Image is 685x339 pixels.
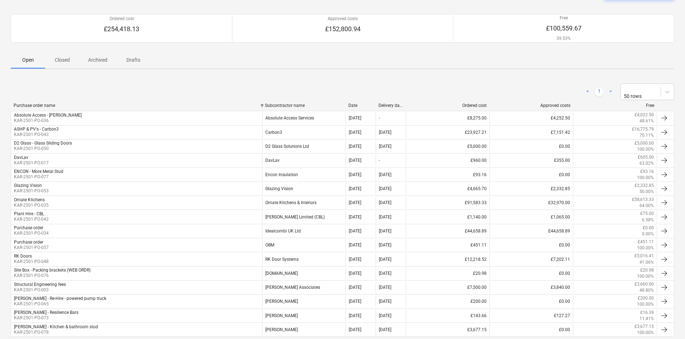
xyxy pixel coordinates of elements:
div: £3,840.00 [489,281,573,293]
div: [DATE] [379,327,391,332]
div: 50 rows [624,93,650,99]
div: Encon Insulation [262,169,346,181]
div: [DATE] [349,172,361,177]
div: [DATE] [349,130,361,135]
div: [DATE] [349,257,361,262]
p: £5,000.00 [635,140,654,146]
p: 100.00% [637,245,654,251]
p: KAR-2501-PO-076 [14,273,91,279]
div: [DATE] [379,130,391,135]
p: 100.00% [637,146,654,152]
p: £254,418.13 [104,25,139,33]
div: [PERSON_NAME] Limited (CBL) [262,211,346,223]
div: D2 Glass Solutions Ltd [262,140,346,152]
div: [PERSON_NAME] [262,295,346,307]
div: £7,151.42 [489,126,573,138]
div: Purchase order [14,240,43,245]
div: £200.00 [406,295,489,307]
div: [DATE] [379,215,391,220]
div: Structural Engineering fees [14,282,66,287]
div: £0.00 [489,295,573,307]
div: £44,658.89 [489,225,573,237]
div: £127.27 [489,310,573,322]
div: £12,218.52 [406,253,489,265]
div: Idealcombi UK Ltd [262,225,346,237]
div: [DATE] [379,299,391,304]
p: KAR-2501-PO-035 [14,202,49,208]
div: £355.00 [489,154,573,166]
div: Plant Hire - CBL [14,211,44,216]
div: [PERSON_NAME] - Resilience Bars [14,310,78,315]
div: ASHP & PV's - Carbon3 [14,127,59,132]
p: £4,022.50 [635,112,654,118]
p: 41.06% [640,259,654,265]
div: Glazing Vision [262,183,346,195]
div: Site Box - Packing brackets (WEB ORDR) [14,268,91,273]
div: [DATE] [379,313,391,318]
div: [DATE] [349,200,361,205]
div: [DATE] [349,285,361,290]
div: - [379,116,380,121]
a: Page 1 is your current page [595,88,603,96]
div: [DATE] [379,200,391,205]
div: RK Doors [14,254,32,259]
p: 100.00% [637,175,654,181]
div: [DATE] [349,186,361,191]
p: £58,613.33 [632,197,654,203]
p: KAR-2501-PO-017 [14,160,49,166]
p: KAR-2501-PO-034 [14,230,49,236]
div: Purchase order [14,225,43,230]
div: Ornate Kitchens & Interiors [262,197,346,209]
div: £2,332.85 [489,183,573,195]
p: £75.00 [640,211,654,217]
div: Date [348,103,373,108]
p: £3,677.15 [635,324,654,330]
div: Ornate Ktichens [14,197,45,202]
div: £0.00 [489,267,573,279]
p: 63.02% [640,160,654,166]
div: [DATE] [349,313,361,318]
div: £0.00 [489,169,573,181]
p: Drafts [125,56,142,64]
div: [PERSON_NAME] Associates [262,281,346,293]
div: D2 Glass - Glass Sliding Doors [14,141,72,146]
p: KAR-2501-PO-073 [14,315,78,321]
div: [DATE] [349,215,361,220]
p: KAR-2501-PO-065 [14,301,106,307]
p: KAR-2501-PO-057 [14,245,49,251]
div: [DATE] [349,271,361,276]
div: Subcontractor name [265,103,343,108]
p: 6.58% [642,217,654,223]
div: Delivery date [378,103,403,108]
div: £7,202.11 [489,253,573,265]
div: Carbon3 [262,126,346,138]
p: KAR-2501-PO-050 [14,146,72,152]
div: [PERSON_NAME] - Re-Hire - powered pump truck [14,296,106,301]
div: £8,275.00 [406,112,489,124]
p: 39.53% [546,36,582,42]
p: Closed [54,56,71,64]
div: [PERSON_NAME] [262,324,346,336]
div: [DATE] [349,243,361,248]
a: Previous page [583,88,592,96]
p: £200.00 [638,295,654,301]
p: £93.16 [640,169,654,175]
p: 70.11% [640,132,654,138]
p: Free [546,15,582,21]
p: Open [19,56,37,64]
p: KAR-2501-PO-053 [14,188,49,194]
div: DavLav [14,155,28,160]
p: £0.00 [643,225,654,231]
p: £2,332.85 [635,183,654,189]
iframe: Chat Widget [649,305,685,339]
p: 100.00% [637,273,654,279]
div: [DATE] [379,229,391,234]
a: Next page [606,88,615,96]
div: - [379,158,380,163]
p: £20.98 [640,267,654,273]
div: £4,252.50 [489,112,573,124]
p: KAR-2501-PO-003 [14,287,66,293]
p: KAR-2501-PO-048 [14,259,49,265]
p: 50.00% [640,189,654,195]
